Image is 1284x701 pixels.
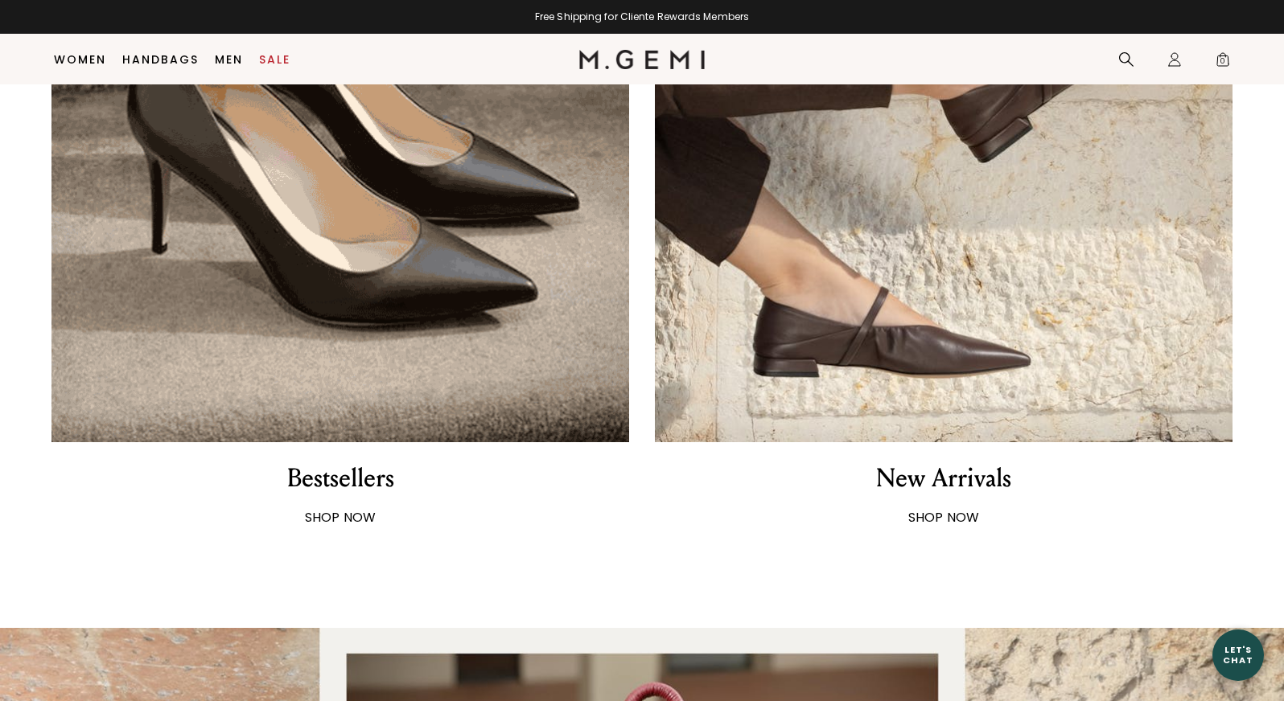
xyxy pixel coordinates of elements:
[287,461,394,495] div: Bestsellers
[122,53,199,66] a: Handbags
[1212,645,1264,665] div: Let's Chat
[579,50,706,69] img: M.Gemi
[908,508,980,527] strong: SHOP NOW
[54,53,106,66] a: Women
[1215,55,1231,71] span: 0
[876,461,1011,495] div: New Arrivals
[259,53,290,66] a: Sale
[305,508,377,527] strong: SHOP NOW
[215,53,243,66] a: Men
